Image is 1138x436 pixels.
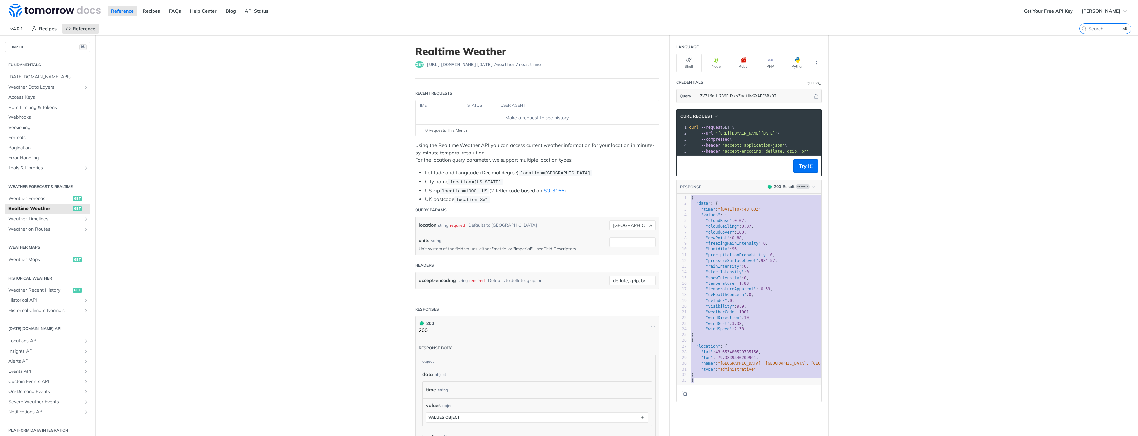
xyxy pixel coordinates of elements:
[689,125,699,130] span: curl
[677,264,687,269] div: 13
[5,92,90,102] a: Access Keys
[425,178,659,186] li: City name
[419,355,654,368] div: object
[706,321,729,326] span: "windGust"
[697,89,813,103] input: apikey
[691,270,751,274] span: : ,
[691,304,746,309] span: : ,
[770,253,772,257] span: 0
[5,367,90,376] a: Events APIShow subpages for Events API
[426,61,541,68] span: https://api.tomorrow.io/v4/weather/realtime
[763,241,766,246] span: 0
[718,207,761,212] span: "[DATE]T07:48:00Z"
[426,385,436,395] label: time
[419,345,452,351] div: Response body
[765,183,818,190] button: 200200-ResultExample
[722,149,809,153] span: 'accept-encoding: deflate, gzip, br'
[425,187,659,195] li: US zip (2-letter code based on )
[5,224,90,234] a: Weather on RoutesShow subpages for Weather on Routes
[5,356,90,366] a: Alerts APIShow subpages for Alerts API
[677,130,688,136] div: 2
[5,306,90,316] a: Historical Climate NormalsShow subpages for Historical Climate Normals
[691,201,718,206] span: : {
[706,247,729,251] span: "humidity"
[691,264,749,269] span: : ,
[222,6,240,16] a: Blog
[416,100,465,111] th: time
[737,230,744,235] span: 100
[165,6,185,16] a: FAQs
[691,287,773,291] span: : ,
[678,113,721,120] button: cURL Request
[73,206,82,211] span: get
[691,315,751,320] span: : ,
[8,205,71,212] span: Realtime Weather
[703,54,729,72] button: Node
[542,187,564,194] a: ISO-3166
[419,276,456,285] label: accept-encoding
[677,89,695,103] button: Query
[415,262,434,268] div: Headers
[691,367,756,371] span: :
[83,369,89,374] button: Show subpages for Events API
[677,355,687,361] div: 29
[677,315,687,321] div: 22
[701,125,722,130] span: --request
[701,137,730,142] span: --compressed
[5,214,90,224] a: Weather TimelinesShow subpages for Weather Timelines
[8,216,82,222] span: Weather Timelines
[701,207,715,212] span: "time"
[677,286,687,292] div: 17
[730,54,756,72] button: Ruby
[108,6,137,16] a: Reference
[746,270,749,274] span: 0
[83,298,89,303] button: Show subpages for Historical API
[677,281,687,286] div: 16
[5,326,90,332] h2: [DATE][DOMAIN_NAME] API
[83,349,89,354] button: Show subpages for Insights API
[677,321,687,327] div: 23
[677,367,687,372] div: 31
[8,307,82,314] span: Historical Climate Normals
[5,346,90,356] a: Insights APIShow subpages for Insights API
[415,90,452,96] div: Recent Requests
[415,45,659,57] h1: Realtime Weather
[5,112,90,122] a: Webhooks
[732,247,737,251] span: 96
[83,165,89,171] button: Show subpages for Tools & Libraries
[701,361,715,366] span: "name"
[677,252,687,258] div: 11
[677,124,688,130] div: 1
[520,171,590,176] span: location=[GEOGRAPHIC_DATA]
[8,165,82,171] span: Tools & Libraries
[419,327,434,334] p: 200
[807,81,818,86] div: Query
[418,114,656,121] div: Make a request to see history.
[5,336,90,346] a: Locations APIShow subpages for Locations API
[425,196,659,203] li: UK postcode
[83,409,89,414] button: Show subpages for Notifications API
[796,184,810,189] span: Example
[5,42,90,52] button: JUMP TO⌘/
[8,124,89,131] span: Versioning
[732,321,742,326] span: 3.38
[420,321,424,325] span: 200
[73,288,82,293] span: get
[415,142,659,164] p: Using the Realtime Weather API you can access current weather information for your location in mi...
[706,304,734,309] span: "visibility"
[425,127,467,133] span: 0 Requests This Month
[419,246,599,252] p: Unit system of the field values, either "metric" or "imperial" - see
[431,238,441,244] div: string
[139,6,164,16] a: Recipes
[426,413,648,422] button: values object
[8,348,82,355] span: Insights API
[706,253,768,257] span: "precipitationProbability"
[761,258,775,263] span: 984.57
[677,298,687,304] div: 19
[83,399,89,405] button: Show subpages for Severe Weather Events
[5,62,90,68] h2: Fundamentals
[677,224,687,229] div: 6
[706,270,744,274] span: "sleetIntensity"
[450,220,465,230] div: required
[691,361,947,366] span: : ,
